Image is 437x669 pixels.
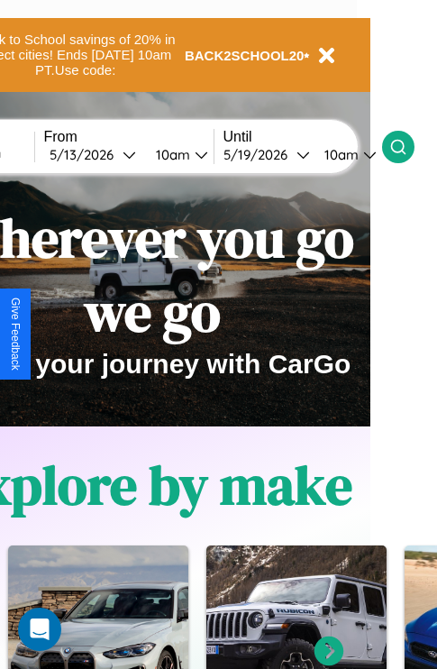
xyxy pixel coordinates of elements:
div: 10am [147,146,195,163]
div: 5 / 13 / 2026 [50,146,123,163]
b: BACK2SCHOOL20 [185,48,305,63]
button: 5/13/2026 [44,145,141,164]
div: Open Intercom Messenger [18,608,61,651]
div: 5 / 19 / 2026 [223,146,296,163]
label: From [44,129,214,145]
label: Until [223,129,382,145]
div: Give Feedback [9,298,22,371]
button: 10am [141,145,214,164]
div: 10am [315,146,363,163]
button: 10am [310,145,382,164]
